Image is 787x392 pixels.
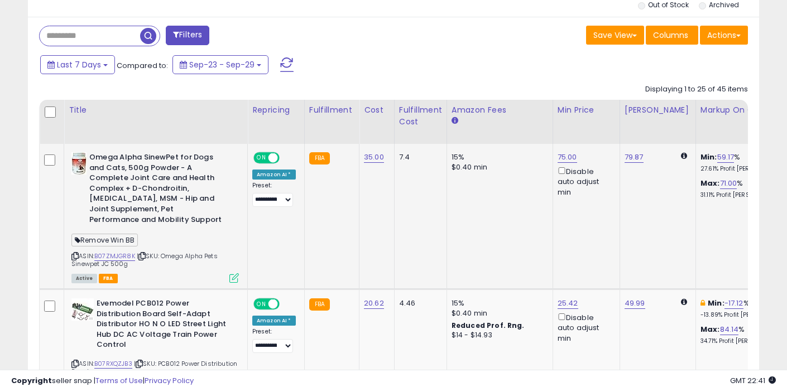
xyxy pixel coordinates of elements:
[364,152,384,163] a: 35.00
[278,153,296,163] span: OFF
[71,251,218,268] span: | SKU: Omega Alpha Pets Sinewpet JC 500g
[708,298,724,308] b: Min:
[452,331,544,340] div: $14 - $14.93
[364,104,390,116] div: Cost
[558,104,615,116] div: Min Price
[399,152,438,162] div: 7.4
[586,26,644,45] button: Save View
[11,376,194,386] div: seller snap | |
[452,116,458,126] small: Amazon Fees.
[730,375,776,386] span: 2025-10-7 22:41 GMT
[399,104,442,128] div: Fulfillment Cost
[145,375,194,386] a: Privacy Policy
[252,328,296,353] div: Preset:
[625,298,645,309] a: 49.99
[166,26,209,45] button: Filters
[172,55,268,74] button: Sep-23 - Sep-29
[720,324,739,335] a: 84.14
[255,299,268,309] span: ON
[11,375,52,386] strong: Copyright
[452,152,544,162] div: 15%
[700,178,720,188] b: Max:
[645,84,748,95] div: Displaying 1 to 25 of 45 items
[558,298,578,309] a: 25.42
[700,152,717,162] b: Min:
[399,298,438,308] div: 4.46
[57,59,101,70] span: Last 7 Days
[724,298,743,309] a: -17.12
[309,104,354,116] div: Fulfillment
[278,299,296,309] span: OFF
[452,308,544,318] div: $0.40 min
[558,165,611,197] div: Disable auto adjust min
[452,162,544,172] div: $0.40 min
[700,324,720,335] b: Max:
[71,234,138,246] span: Remove Win BB
[189,59,255,70] span: Sep-23 - Sep-29
[558,152,577,163] a: 75.00
[252,104,300,116] div: Repricing
[252,182,296,207] div: Preset:
[69,104,243,116] div: Title
[717,152,735,163] a: 59.17
[625,152,644,163] a: 79.87
[40,55,115,74] button: Last 7 Days
[653,30,688,41] span: Columns
[89,152,225,228] b: Omega Alpha SinewPet for Dogs and Cats, 500g Powder - A Complete Joint Care and Health Complex + ...
[97,298,232,353] b: Evemodel PCB012 Power Distribution Board Self-Adapt Distributor HO N O LED Street Light Hub DC AC...
[117,60,168,71] span: Compared to:
[646,26,698,45] button: Columns
[95,375,143,386] a: Terms of Use
[71,152,239,282] div: ASIN:
[364,298,384,309] a: 20.62
[71,274,97,283] span: All listings currently available for purchase on Amazon
[71,152,87,175] img: 41ld7GxLM3L._SL40_.jpg
[99,274,118,283] span: FBA
[700,26,748,45] button: Actions
[309,152,330,164] small: FBA
[558,311,611,343] div: Disable auto adjust min
[452,298,544,308] div: 15%
[625,104,691,116] div: [PERSON_NAME]
[252,170,296,180] div: Amazon AI *
[252,316,296,326] div: Amazon AI *
[452,104,548,116] div: Amazon Fees
[452,321,525,330] b: Reduced Prof. Rng.
[71,298,94,321] img: 51w8+E+4kHL._SL40_.jpg
[720,178,737,189] a: 71.00
[255,153,268,163] span: ON
[309,298,330,311] small: FBA
[94,251,135,261] a: B07ZMJGR8K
